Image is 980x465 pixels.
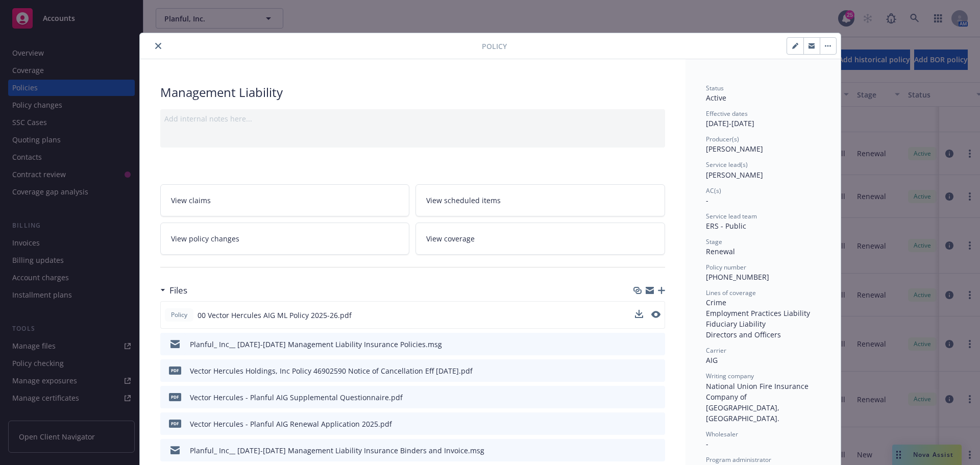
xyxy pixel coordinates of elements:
span: Lines of coverage [706,288,756,297]
a: View scheduled items [415,184,665,216]
button: download file [635,310,643,321]
span: Policy number [706,263,746,272]
span: Service lead(s) [706,160,748,169]
span: [PERSON_NAME] [706,170,763,180]
div: Planful_ Inc__ [DATE]-[DATE] Management Liability Insurance Binders and Invoice.msg [190,445,484,456]
span: pdf [169,420,181,427]
button: preview file [652,445,661,456]
span: Writing company [706,372,754,380]
span: Stage [706,237,722,246]
span: [PHONE_NUMBER] [706,272,769,282]
button: download file [635,339,644,350]
button: close [152,40,164,52]
div: Management Liability [160,84,665,101]
button: download file [635,392,644,403]
span: Active [706,93,726,103]
span: ERS - Public [706,221,746,231]
span: National Union Fire Insurance Company of [GEOGRAPHIC_DATA], [GEOGRAPHIC_DATA]. [706,381,811,423]
span: View policy changes [171,233,239,244]
button: download file [635,365,644,376]
div: Planful_ Inc__ [DATE]-[DATE] Management Liability Insurance Policies.msg [190,339,442,350]
span: View scheduled items [426,195,501,206]
button: download file [635,445,644,456]
span: [PERSON_NAME] [706,144,763,154]
span: Wholesaler [706,430,738,438]
span: Status [706,84,724,92]
button: preview file [651,310,660,321]
span: Renewal [706,247,735,256]
div: Add internal notes here... [164,113,661,124]
span: Producer(s) [706,135,739,143]
span: pdf [169,366,181,374]
a: View coverage [415,223,665,255]
div: Vector Hercules Holdings, Inc Policy 46902590 Notice of Cancellation Eff [DATE].pdf [190,365,473,376]
button: preview file [652,365,661,376]
span: View claims [171,195,211,206]
span: - [706,439,708,449]
span: AIG [706,355,718,365]
div: Vector Hercules - Planful AIG Supplemental Questionnaire.pdf [190,392,403,403]
div: [DATE] - [DATE] [706,109,820,129]
button: download file [635,419,644,429]
span: Carrier [706,346,726,355]
div: Files [160,284,187,297]
button: preview file [652,339,661,350]
span: View coverage [426,233,475,244]
button: download file [635,310,643,318]
button: preview file [651,311,660,318]
span: Policy [169,310,189,320]
div: Crime [706,297,820,308]
h3: Files [169,284,187,297]
a: View claims [160,184,410,216]
span: Policy [482,41,507,52]
span: Program administrator [706,455,771,464]
span: Service lead team [706,212,757,221]
div: Directors and Officers [706,329,820,340]
span: Effective dates [706,109,748,118]
button: preview file [652,392,661,403]
div: Fiduciary Liability [706,319,820,329]
a: View policy changes [160,223,410,255]
span: - [706,195,708,205]
div: Employment Practices Liability [706,308,820,319]
span: AC(s) [706,186,721,195]
button: preview file [652,419,661,429]
span: pdf [169,393,181,401]
span: 00 Vector Hercules AIG ML Policy 2025-26.pdf [198,310,352,321]
div: Vector Hercules - Planful AIG Renewal Application 2025.pdf [190,419,392,429]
